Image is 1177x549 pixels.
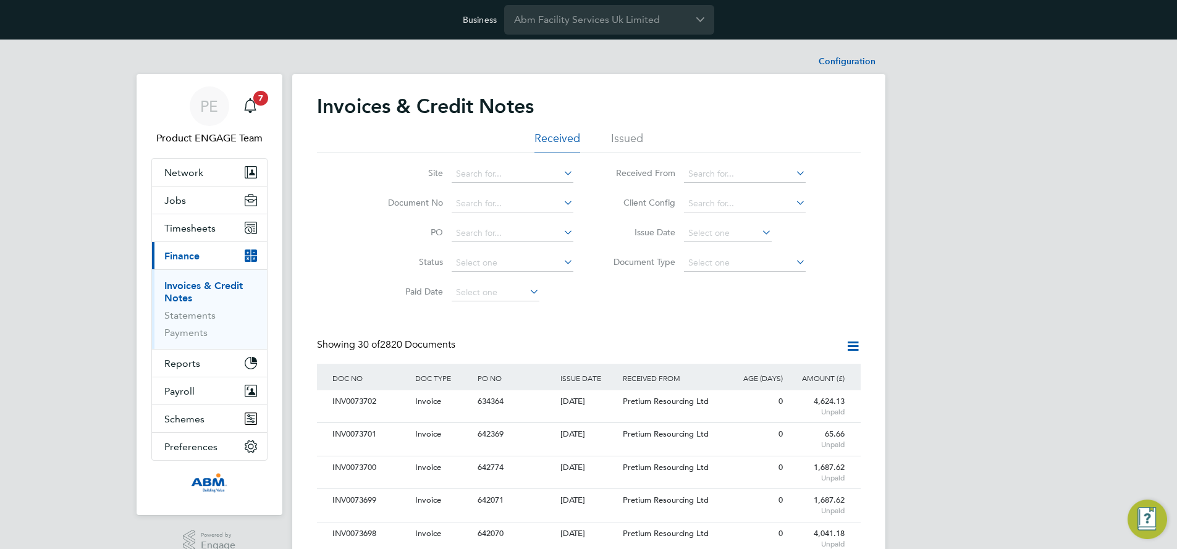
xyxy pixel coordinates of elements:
span: Pretium Resourcing Ltd [623,462,709,472]
span: Jobs [164,195,186,206]
span: Pretium Resourcing Ltd [623,495,709,505]
label: Site [372,167,443,178]
span: Preferences [164,441,217,453]
span: PE [200,98,218,114]
div: 65.66 [786,423,848,455]
span: Schemes [164,413,205,425]
label: Issue Date [604,227,675,238]
span: 642774 [478,462,504,472]
div: INV0073699 [329,489,412,512]
div: ISSUE DATE [557,364,620,392]
input: Select one [684,254,806,272]
div: [DATE] [557,522,620,545]
div: RECEIVED FROM [620,364,723,392]
span: Pretium Resourcing Ltd [623,396,709,406]
span: Unpaid [789,407,845,417]
input: Select one [684,225,772,242]
li: Received [534,131,580,153]
div: [DATE] [557,390,620,413]
button: Network [152,159,267,186]
div: INV0073701 [329,423,412,446]
button: Finance [152,242,267,269]
span: 2820 Documents [358,338,455,351]
div: INV0073698 [329,522,412,545]
input: Select one [452,284,539,301]
span: Pretium Resourcing Ltd [623,429,709,439]
a: 7 [238,86,263,126]
button: Schemes [152,405,267,432]
span: Unpaid [789,539,845,549]
span: Unpaid [789,440,845,450]
input: Select one [452,254,573,272]
div: PO NO [475,364,557,392]
label: Client Config [604,197,675,208]
div: INV0073702 [329,390,412,413]
button: Reports [152,350,267,377]
button: Engage Resource Center [1128,500,1167,539]
div: AGE (DAYS) [723,364,786,392]
div: INV0073700 [329,456,412,479]
span: Invoice [415,495,441,505]
span: Product ENGAGE Team [151,131,268,146]
span: Network [164,167,203,178]
span: Timesheets [164,222,216,234]
input: Search for... [452,225,573,242]
img: abm1-logo-retina.png [191,473,227,493]
span: Invoice [415,429,441,439]
label: Document Type [604,256,675,267]
nav: Main navigation [137,74,282,515]
span: 30 of [358,338,380,351]
button: Payroll [152,377,267,404]
div: AMOUNT (£) [786,364,848,392]
div: [DATE] [557,489,620,512]
div: DOC NO [329,364,412,392]
a: PEProduct ENGAGE Team [151,86,268,146]
span: 642071 [478,495,504,505]
input: Search for... [684,166,806,183]
span: Powered by [201,530,235,540]
span: 0 [778,396,783,406]
span: Invoice [415,462,441,472]
label: Business [463,14,497,25]
label: Received From [604,167,675,178]
label: Paid Date [372,286,443,297]
span: Invoice [415,396,441,406]
button: Preferences [152,433,267,460]
label: Document No [372,197,443,208]
h2: Invoices & Credit Notes [317,94,534,119]
div: Finance [152,269,267,349]
div: 1,687.62 [786,489,848,521]
input: Search for... [452,195,573,212]
span: 7 [253,91,268,106]
div: Showing [317,338,458,351]
a: Statements [164,309,216,321]
span: 634364 [478,396,504,406]
a: Go to home page [151,473,268,493]
div: 4,624.13 [786,390,848,422]
span: 0 [778,495,783,505]
span: Pretium Resourcing Ltd [623,528,709,539]
span: Reports [164,358,200,369]
span: Unpaid [789,473,845,483]
div: [DATE] [557,456,620,479]
span: Finance [164,250,200,262]
a: Payments [164,327,208,338]
button: Jobs [152,186,267,214]
li: Configuration [819,49,875,74]
label: Status [372,256,443,267]
span: 642070 [478,528,504,539]
input: Search for... [684,195,806,212]
span: 642369 [478,429,504,439]
label: PO [372,227,443,238]
span: 0 [778,528,783,539]
input: Search for... [452,166,573,183]
span: Invoice [415,528,441,539]
a: Invoices & Credit Notes [164,280,243,304]
span: Payroll [164,385,195,397]
div: [DATE] [557,423,620,446]
div: 1,687.62 [786,456,848,488]
div: DOC TYPE [412,364,475,392]
span: 0 [778,429,783,439]
li: Issued [611,131,643,153]
span: 0 [778,462,783,472]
